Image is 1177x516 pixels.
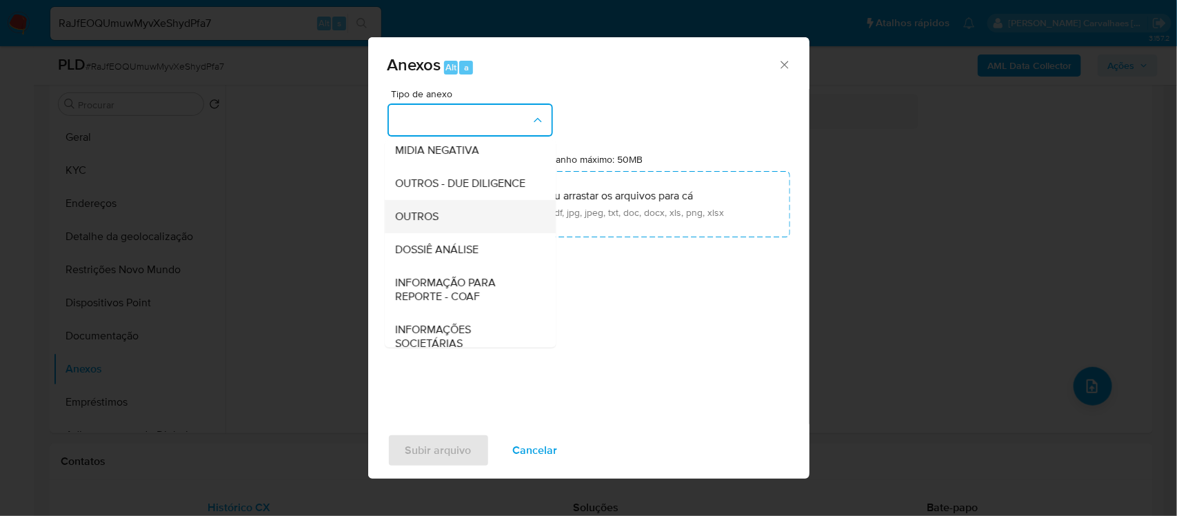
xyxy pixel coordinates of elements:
[464,61,469,74] span: a
[445,61,456,74] span: Alt
[495,434,576,467] button: Cancelar
[539,153,643,166] label: Tamanho máximo: 50MB
[396,143,480,157] span: MIDIA NEGATIVA
[396,176,526,190] span: OUTROS - DUE DILIGENCE
[396,209,439,223] span: OUTROS
[388,52,441,77] span: Anexos
[778,58,790,70] button: Fechar
[513,435,558,466] span: Cancelar
[391,89,556,99] span: Tipo de anexo
[396,242,479,256] span: DOSSIÊ ANÁLISE
[396,322,536,350] span: INFORMAÇÕES SOCIETÁRIAS
[396,275,536,303] span: INFORMAÇÃO PARA REPORTE - COAF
